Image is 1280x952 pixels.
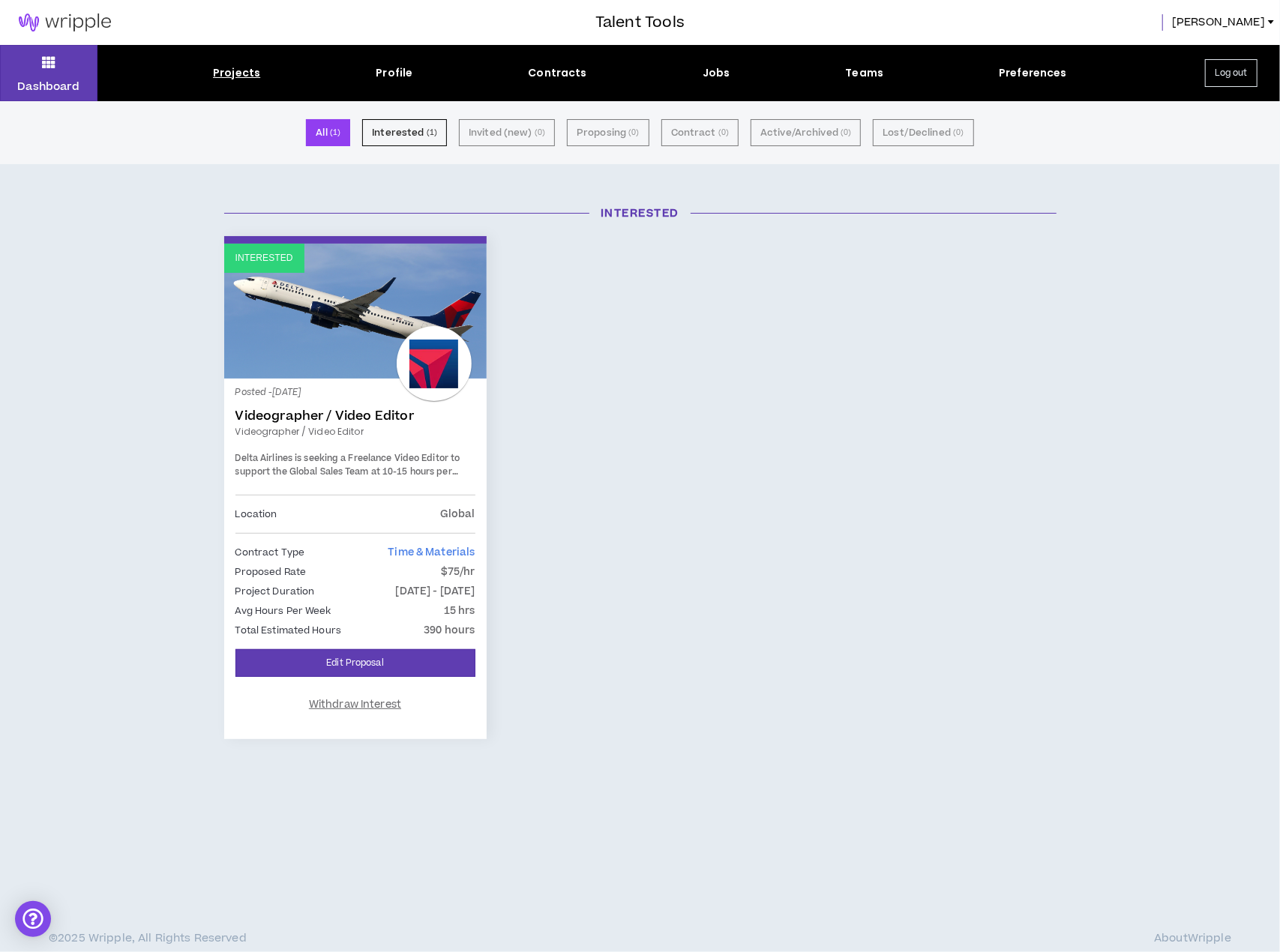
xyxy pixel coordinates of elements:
button: All (1) [306,119,350,146]
h3: Talent Tools [595,11,685,34]
p: $75/hr [441,564,475,580]
div: Profile [376,65,412,81]
button: Invited (new) (0) [459,119,555,146]
p: Contract Type [235,544,305,561]
p: Posted - [DATE] [235,386,475,400]
p: Location [235,506,277,522]
p: Global [440,506,475,522]
span: Delta Airlines is seeking a Freelance Video Editor to support the Global Sales Team at 10-15 hour... [235,452,460,491]
span: Withdraw Interest [309,698,401,712]
button: Contract (0) [661,119,739,146]
div: Jobs [703,65,730,81]
button: Active/Archived (0) [751,119,861,146]
div: Contracts [528,65,586,81]
a: Interested [224,244,487,379]
small: ( 0 ) [535,126,545,139]
small: ( 1 ) [427,126,437,139]
p: Total Estimated Hours [235,622,342,639]
button: Withdraw Interest [235,689,475,720]
p: 15 hrs [444,603,475,619]
p: Proposed Rate [235,564,307,580]
p: [DATE] - [DATE] [396,583,475,600]
button: Lost/Declined (0) [873,119,973,146]
button: Interested (1) [362,119,447,146]
small: ( 1 ) [330,126,340,139]
p: Dashboard [17,79,79,94]
p: Interested [235,251,293,265]
h3: Interested [213,205,1068,221]
div: Open Intercom Messenger [15,901,51,937]
p: 390 hours [424,622,475,639]
div: Preferences [999,65,1067,81]
p: © 2025 Wripple , All Rights Reserved [49,933,247,945]
a: AboutWripple [1154,933,1231,945]
small: ( 0 ) [841,126,851,139]
small: ( 0 ) [718,126,729,139]
small: ( 0 ) [628,126,639,139]
p: Avg Hours Per Week [235,603,331,619]
a: Videographer / Video Editor [235,425,475,439]
span: [PERSON_NAME] [1172,14,1265,31]
p: Project Duration [235,583,315,600]
a: Edit Proposal [235,649,475,677]
a: Videographer / Video Editor [235,409,475,424]
span: Time & Materials [388,545,475,560]
div: Teams [845,65,883,81]
button: Log out [1205,59,1258,87]
small: ( 0 ) [953,126,964,139]
button: Proposing (0) [567,119,649,146]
